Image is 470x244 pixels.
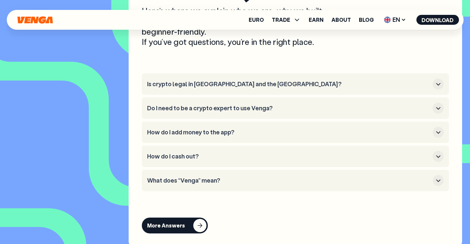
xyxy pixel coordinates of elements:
img: flag-uk [384,17,391,23]
div: More Answers [147,222,185,229]
h3: Is crypto legal in [GEOGRAPHIC_DATA] and the [GEOGRAPHIC_DATA]? [147,81,430,88]
span: TRADE [272,16,301,24]
span: EN [382,15,408,25]
button: What does “Venga” mean? [147,175,444,186]
h3: How do I cash out? [147,153,430,160]
a: Euro [249,17,264,22]
h3: How do I add money to the app? [147,129,430,136]
span: TRADE [272,17,290,22]
button: Download [416,15,459,25]
button: More Answers [142,218,208,233]
button: Is crypto legal in [GEOGRAPHIC_DATA] and the [GEOGRAPHIC_DATA]? [147,79,444,89]
h3: Do I need to be a crypto expert to use Venga? [147,105,430,112]
button: How do I cash out? [147,151,444,162]
a: Blog [359,17,374,22]
a: Earn [309,17,324,22]
button: Do I need to be a crypto expert to use Venga? [147,103,444,114]
button: How do I add money to the app? [147,127,444,138]
svg: Home [16,16,53,24]
p: Here’s where we explain who we are, why we built Venga, and how we keep things safe, simple, and ... [142,6,343,47]
a: About [331,17,351,22]
h3: What does “Venga” mean? [147,177,430,184]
